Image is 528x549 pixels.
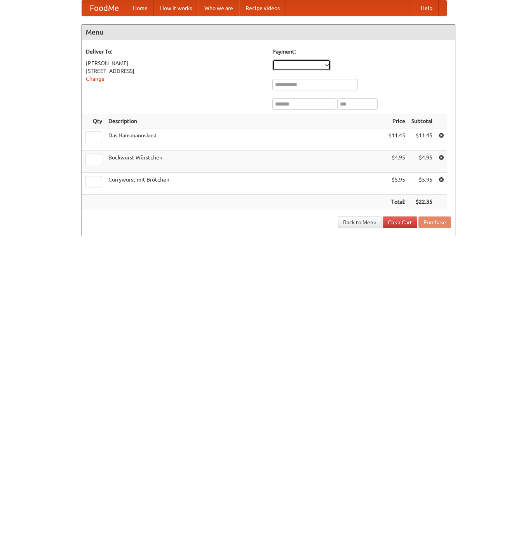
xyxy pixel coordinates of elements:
[105,151,385,173] td: Bockwurst Würstchen
[408,195,436,209] th: $22.35
[385,128,408,151] td: $11.45
[127,0,154,16] a: Home
[82,0,127,16] a: FoodMe
[105,128,385,151] td: Das Hausmannskost
[198,0,239,16] a: Who we are
[408,151,436,173] td: $4.95
[338,216,382,228] a: Back to Menu
[86,59,265,67] div: [PERSON_NAME]
[86,67,265,75] div: [STREET_ADDRESS]
[239,0,286,16] a: Recipe videos
[385,114,408,128] th: Price
[82,114,105,128] th: Qty
[418,216,451,228] button: Purchase
[415,0,439,16] a: Help
[86,48,265,55] h5: Deliver To:
[154,0,198,16] a: How it works
[82,24,455,40] h4: Menu
[105,114,385,128] th: Description
[385,151,408,173] td: $4.95
[272,48,451,55] h5: Payment:
[383,216,417,228] a: Clear Cart
[408,128,436,151] td: $11.45
[385,173,408,195] td: $5.95
[105,173,385,195] td: Currywurst mit Brötchen
[408,114,436,128] th: Subtotal
[86,76,105,82] a: Change
[408,173,436,195] td: $5.95
[385,195,408,209] th: Total:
